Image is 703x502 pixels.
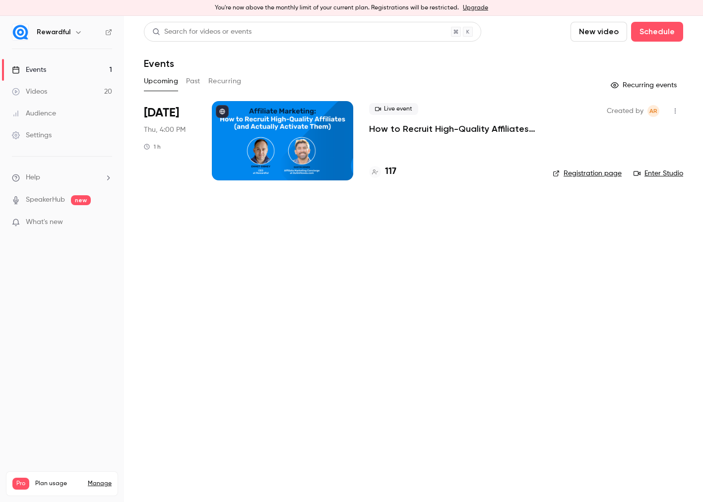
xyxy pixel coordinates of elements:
[186,73,200,89] button: Past
[26,217,63,227] span: What's new
[647,105,659,117] span: Audrey Rampon
[144,101,196,180] div: Sep 18 Thu, 5:00 PM (Europe/Paris)
[144,125,186,135] span: Thu, 4:00 PM
[208,73,242,89] button: Recurring
[100,218,112,227] iframe: Noticeable Trigger
[12,24,28,40] img: Rewardful
[12,109,56,118] div: Audience
[12,65,46,75] div: Events
[12,172,112,183] li: help-dropdown-opener
[144,105,179,121] span: [DATE]
[35,480,82,488] span: Plan usage
[144,73,178,89] button: Upcoming
[369,103,418,115] span: Live event
[631,22,683,42] button: Schedule
[649,105,657,117] span: AR
[553,168,622,178] a: Registration page
[88,480,112,488] a: Manage
[571,22,627,42] button: New video
[12,130,52,140] div: Settings
[606,77,683,93] button: Recurring events
[12,87,47,97] div: Videos
[144,57,174,69] h1: Events
[144,143,161,151] div: 1 h
[385,165,396,178] h4: 117
[607,105,643,117] span: Created by
[12,478,29,490] span: Pro
[369,123,537,135] a: How to Recruit High-Quality Affiliates (and Actually Activate Them)
[26,195,65,205] a: SpeakerHub
[37,27,70,37] h6: Rewardful
[369,165,396,178] a: 117
[634,168,683,178] a: Enter Studio
[152,27,252,37] div: Search for videos or events
[26,172,40,183] span: Help
[71,195,91,205] span: new
[463,4,488,12] a: Upgrade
